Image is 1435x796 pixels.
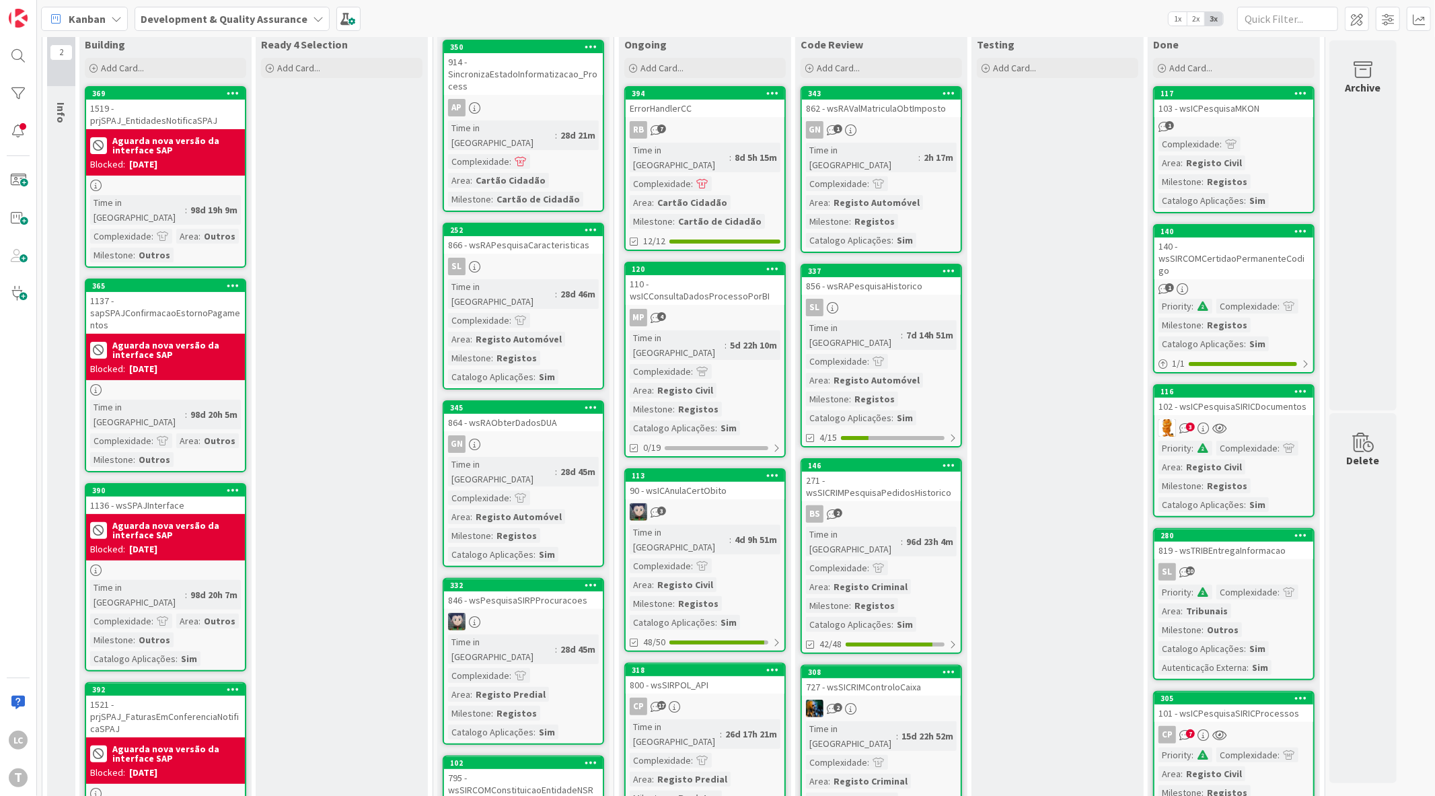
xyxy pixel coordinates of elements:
[1158,318,1202,332] div: Milestone
[448,528,491,543] div: Milestone
[444,99,603,116] div: AP
[1158,299,1191,314] div: Priority
[657,312,666,321] span: 4
[1161,227,1313,236] div: 140
[626,121,784,139] div: RB
[1165,283,1174,292] span: 1
[448,99,466,116] div: AP
[806,214,849,229] div: Milestone
[444,53,603,95] div: 914 - SincronizaEstadoInformatizacao_Process
[129,362,157,376] div: [DATE]
[806,505,823,523] div: BS
[806,143,918,172] div: Time in [GEOGRAPHIC_DATA]
[643,234,665,248] span: 12/12
[90,195,185,225] div: Time in [GEOGRAPHIC_DATA]
[806,373,828,388] div: Area
[1202,174,1204,189] span: :
[808,266,961,276] div: 337
[509,154,511,169] span: :
[1154,542,1313,559] div: 819 - wsTRIBEntregaInformacao
[90,452,133,467] div: Milestone
[85,279,246,472] a: 3651137 - sapSPAJConfirmacaoEstornoPagamentosAguarda nova versão da interface SAPBlocked:[DATE]Ti...
[1161,387,1313,396] div: 116
[86,497,245,514] div: 1136 - wsSPAJInterface
[277,62,320,74] span: Add Card...
[806,121,823,139] div: GN
[1244,497,1246,512] span: :
[673,214,675,229] span: :
[69,11,106,27] span: Kanban
[533,547,536,562] span: :
[630,176,691,191] div: Complexidade
[101,62,144,74] span: Add Card...
[470,509,472,524] span: :
[185,203,187,217] span: :
[92,281,245,291] div: 365
[1204,174,1251,189] div: Registos
[1161,89,1313,98] div: 117
[626,263,784,305] div: 120110 - wsICConsultaDadosProcessoPorBI
[630,525,729,554] div: Time in [GEOGRAPHIC_DATA]
[867,354,869,369] span: :
[806,410,891,425] div: Catalogo Aplicações
[731,150,780,165] div: 8d 5h 15m
[802,121,961,139] div: GN
[1158,193,1244,208] div: Catalogo Aplicações
[112,136,241,155] b: Aguarda nova versão da interface SAP
[1158,563,1176,581] div: SL
[849,392,851,406] span: :
[624,262,786,458] a: 120110 - wsICConsultaDadosProcessoPorBIMPTime in [GEOGRAPHIC_DATA]:5d 22h 10mComplexidade:Area:Re...
[802,87,961,117] div: 343862 - wsRAValMatriculaObtImposto
[85,86,246,268] a: 3691519 - prjSPAJ_EntidadesNotificaSPAJAguarda nova versão da interface SAPBlocked:[DATE]Time in ...
[135,248,174,262] div: Outros
[834,509,842,517] span: 2
[90,542,125,556] div: Blocked:
[151,229,153,244] span: :
[632,89,784,98] div: 394
[1154,355,1313,372] div: 1/1
[444,41,603,95] div: 350914 - SincronizaEstadoInformatizacao_Process
[1246,497,1269,512] div: Sim
[630,143,729,172] div: Time in [GEOGRAPHIC_DATA]
[448,154,509,169] div: Complexidade
[493,351,540,365] div: Registos
[444,236,603,254] div: 866 - wsRAPesquisaCaracteristicas
[729,150,731,165] span: :
[112,340,241,359] b: Aguarda nova versão da interface SAP
[448,332,470,347] div: Area
[817,62,860,74] span: Add Card...
[86,484,245,514] div: 3901136 - wsSPAJInterface
[491,351,493,365] span: :
[1158,441,1191,456] div: Priority
[715,421,717,435] span: :
[717,421,740,435] div: Sim
[652,383,654,398] span: :
[652,577,654,592] span: :
[802,460,961,501] div: 146271 - wsSICRIMPesquisaPedidosHistorico
[1154,87,1313,100] div: 117
[657,507,666,515] span: 3
[1165,121,1174,130] span: 1
[491,528,493,543] span: :
[630,309,647,326] div: MP
[632,264,784,274] div: 120
[151,433,153,448] span: :
[450,403,603,412] div: 345
[85,483,246,672] a: 3901136 - wsSPAJInterfaceAguarda nova versão da interface SAPBlocked:[DATE]Time in [GEOGRAPHIC_DA...
[993,62,1036,74] span: Add Card...
[509,491,511,505] span: :
[129,157,157,172] div: [DATE]
[129,542,157,556] div: [DATE]
[176,229,198,244] div: Area
[198,229,200,244] span: :
[801,458,962,654] a: 146271 - wsSICRIMPesquisaPedidosHistoricoBSTime in [GEOGRAPHIC_DATA]:96d 23h 4mComplexidade:Area:...
[640,62,684,74] span: Add Card...
[626,503,784,521] div: LS
[448,435,466,453] div: GN
[86,100,245,129] div: 1519 - prjSPAJ_EntidadesNotificaSPAJ
[448,313,509,328] div: Complexidade
[1191,299,1193,314] span: :
[1158,336,1244,351] div: Catalogo Aplicações
[448,192,491,207] div: Milestone
[133,452,135,467] span: :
